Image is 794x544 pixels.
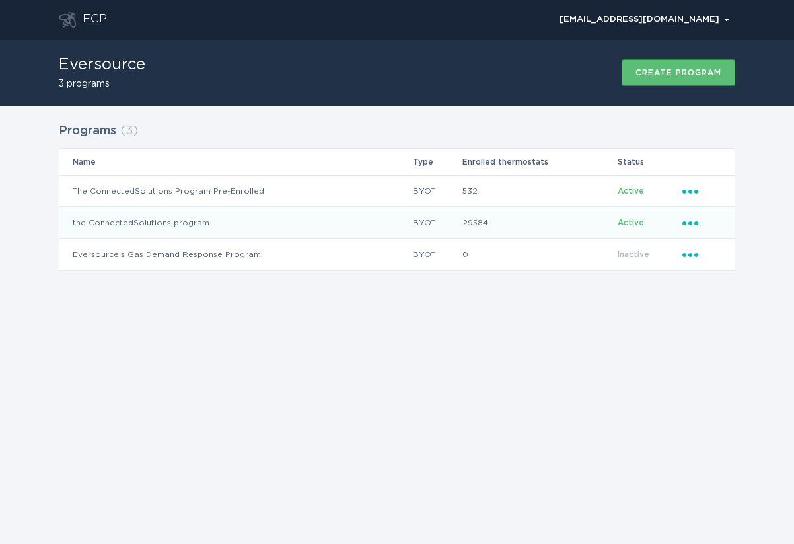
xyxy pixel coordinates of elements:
th: Name [59,149,412,175]
h2: 3 programs [59,79,145,89]
span: Active [618,219,644,227]
tr: 7da5011806294c65b3284ef8da718240 [59,207,735,239]
button: Go to dashboard [59,12,76,28]
span: ( 3 ) [120,125,138,137]
div: Popover menu [682,215,721,230]
th: Status [617,149,682,175]
tr: Table Headers [59,149,735,175]
div: Popover menu [682,184,721,198]
tr: d6cadf48272648d5a1a1be908d1264ec [59,175,735,207]
span: Active [618,187,644,195]
div: Popover menu [554,10,735,30]
td: 29584 [462,207,617,239]
h2: Programs [59,119,116,143]
td: 0 [462,239,617,270]
th: Type [412,149,462,175]
td: BYOT [412,239,462,270]
td: the ConnectedSolutions program [59,207,412,239]
td: The ConnectedSolutions Program Pre-Enrolled [59,175,412,207]
button: Create program [622,59,735,86]
td: Eversource’s Gas Demand Response Program [59,239,412,270]
td: BYOT [412,207,462,239]
tr: c56c1c64f5d64682bb014449ad4558dc [59,239,735,270]
td: 532 [462,175,617,207]
div: Create program [635,69,721,77]
td: BYOT [412,175,462,207]
div: Popover menu [682,247,721,262]
th: Enrolled thermostats [462,149,617,175]
h1: Eversource [59,57,145,73]
div: [EMAIL_ADDRESS][DOMAIN_NAME] [559,16,729,24]
button: Open user account details [554,10,735,30]
div: ECP [83,12,107,28]
span: Inactive [618,251,649,258]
